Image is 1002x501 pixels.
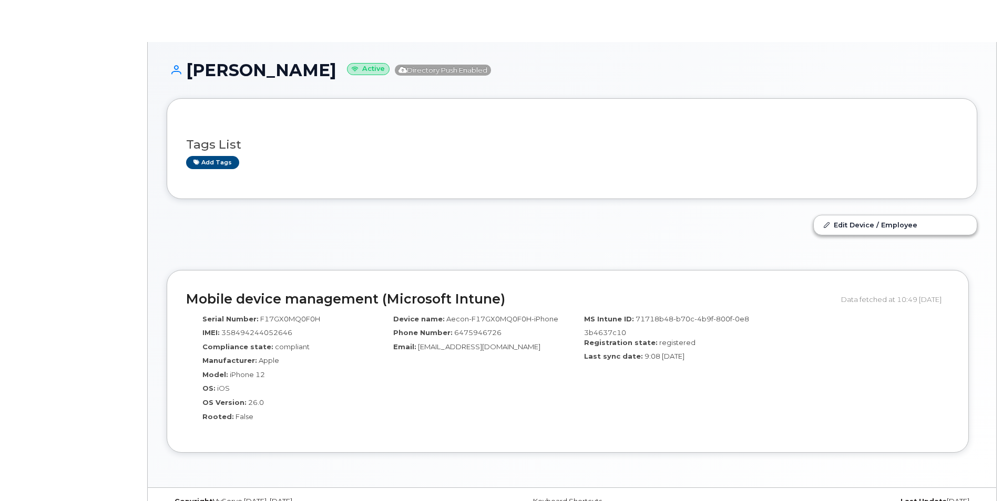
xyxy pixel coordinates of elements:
[584,338,658,348] label: Registration state:
[202,398,247,408] label: OS Version:
[186,138,958,151] h3: Tags List
[393,342,416,352] label: Email:
[202,328,220,338] label: IMEI:
[260,315,320,323] span: F17GX0MQ0F0H
[584,314,634,324] label: MS Intune ID:
[418,342,540,351] span: [EMAIL_ADDRESS][DOMAIN_NAME]
[167,61,977,79] h1: [PERSON_NAME]
[217,384,230,392] span: iOS
[446,315,558,323] span: Aecon-F17GX0MQ0F0H-iPhone
[202,412,234,422] label: Rooted:
[236,412,253,421] span: False
[259,356,279,364] span: Apple
[202,370,228,380] label: Model:
[202,383,216,393] label: OS:
[584,315,749,337] span: 71718b48-b70c-4b9f-800f-0e83b4637c10
[186,156,239,169] a: Add tags
[395,65,491,76] span: Directory Push Enabled
[584,351,643,361] label: Last sync date:
[454,328,502,337] span: 6475946726
[393,314,445,324] label: Device name:
[202,356,257,366] label: Manufacturer:
[248,398,264,406] span: 26.0
[347,63,390,75] small: Active
[275,342,310,351] span: compliant
[393,328,453,338] label: Phone Number:
[659,338,696,347] span: registered
[221,328,292,337] span: 358494244052646
[202,314,259,324] label: Serial Number:
[645,352,684,360] span: 9:08 [DATE]
[186,292,833,307] h2: Mobile device management (Microsoft Intune)
[202,342,273,352] label: Compliance state:
[841,289,949,309] div: Data fetched at 10:49 [DATE]
[230,370,265,379] span: iPhone 12
[814,215,977,234] a: Edit Device / Employee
